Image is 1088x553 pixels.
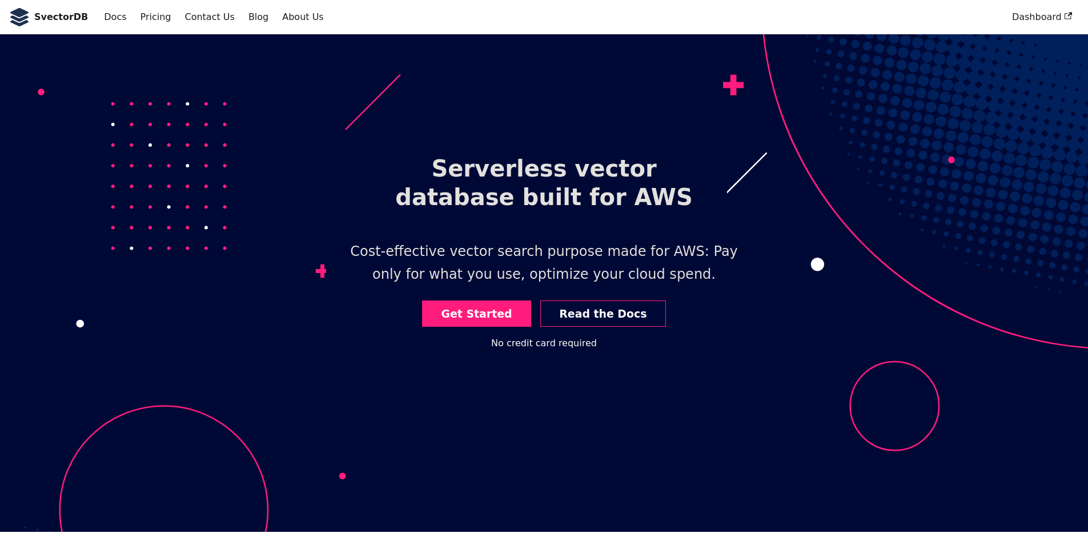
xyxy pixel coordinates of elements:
a: Contact Us [178,7,241,27]
a: Pricing [134,7,178,27]
a: About Us [275,7,330,27]
div: No credit card required [491,336,597,351]
a: Get Started [422,300,531,327]
img: SvectorDB Logo [9,8,30,26]
b: SvectorDB [34,10,88,25]
a: Blog [242,7,275,27]
a: Docs [97,7,133,27]
a: Dashboard [1005,7,1079,27]
a: SvectorDB LogoSvectorDB [9,8,88,26]
h1: Serverless vector database built for AWS [361,145,726,221]
a: Read the Docs [540,300,666,327]
p: Cost-effective vector search purpose made for AWS: Pay only for what you use, optimize your cloud... [326,231,762,295]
